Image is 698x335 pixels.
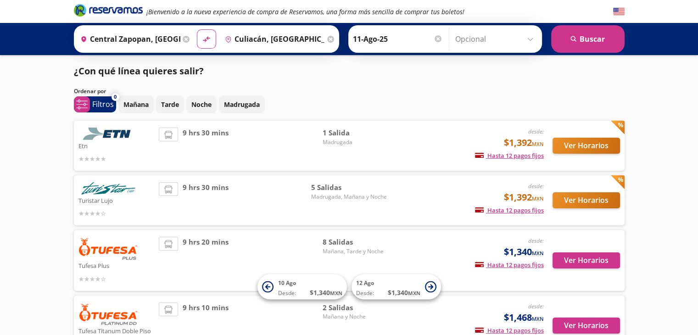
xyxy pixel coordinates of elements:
[219,95,265,113] button: Madrugada
[74,96,116,112] button: 0Filtros
[183,182,229,218] span: 9 hrs 30 mins
[504,190,544,204] span: $1,392
[257,274,347,300] button: 10 AgoDesde:$1,340MXN
[278,289,296,297] span: Desde:
[330,290,342,296] small: MXN
[388,288,420,297] span: $ 1,340
[183,237,229,284] span: 9 hrs 20 mins
[528,237,544,245] em: desde:
[78,182,138,195] img: Turistar Lujo
[323,128,387,138] span: 1 Salida
[123,100,149,109] p: Mañana
[553,138,620,154] button: Ver Horarios
[356,279,374,287] span: 12 Ago
[191,100,212,109] p: Noche
[356,289,374,297] span: Desde:
[504,136,544,150] span: $1,392
[323,237,387,247] span: 8 Salidas
[146,7,464,16] em: ¡Bienvenido a la nueva experiencia de compra de Reservamos, una forma más sencilla de comprar tus...
[475,326,544,335] span: Hasta 12 pagos fijos
[278,279,296,287] span: 10 Ago
[224,100,260,109] p: Madrugada
[114,93,117,101] span: 0
[323,313,387,321] span: Mañana y Noche
[183,128,229,164] span: 9 hrs 30 mins
[310,288,342,297] span: $ 1,340
[504,311,544,324] span: $1,468
[551,25,625,53] button: Buscar
[455,28,537,50] input: Opcional
[78,302,138,325] img: Tufesa Titanum Doble Piso
[553,192,620,208] button: Ver Horarios
[408,290,420,296] small: MXN
[186,95,217,113] button: Noche
[156,95,184,113] button: Tarde
[221,28,325,50] input: Buscar Destino
[352,274,441,300] button: 12 AgoDesde:$1,340MXN
[532,195,544,202] small: MXN
[78,195,155,206] p: Turistar Lujo
[78,128,138,140] img: Etn
[475,261,544,269] span: Hasta 12 pagos fijos
[118,95,154,113] button: Mañana
[92,99,114,110] p: Filtros
[161,100,179,109] p: Tarde
[528,302,544,310] em: desde:
[78,237,138,260] img: Tufesa Plus
[74,3,143,17] i: Brand Logo
[311,193,387,201] span: Madrugada, Mañana y Noche
[475,206,544,214] span: Hasta 12 pagos fijos
[77,28,180,50] input: Buscar Origen
[532,140,544,147] small: MXN
[74,87,106,95] p: Ordenar por
[504,245,544,259] span: $1,340
[323,247,387,256] span: Mañana, Tarde y Noche
[528,128,544,135] em: desde:
[532,315,544,322] small: MXN
[323,138,387,146] span: Madrugada
[78,140,155,151] p: Etn
[78,260,155,271] p: Tufesa Plus
[323,302,387,313] span: 2 Salidas
[353,28,443,50] input: Elegir Fecha
[553,252,620,268] button: Ver Horarios
[613,6,625,17] button: English
[74,64,204,78] p: ¿Con qué línea quieres salir?
[311,182,387,193] span: 5 Salidas
[475,151,544,160] span: Hasta 12 pagos fijos
[74,3,143,20] a: Brand Logo
[532,250,544,257] small: MXN
[553,318,620,334] button: Ver Horarios
[528,182,544,190] em: desde:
